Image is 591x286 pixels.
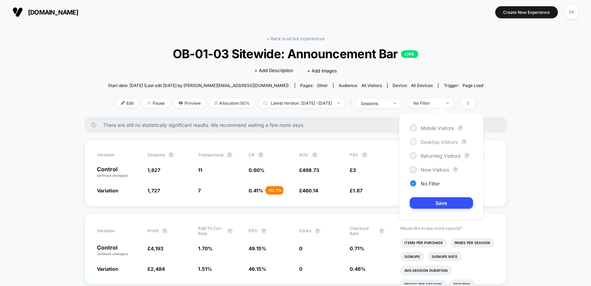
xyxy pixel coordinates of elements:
[97,152,135,158] span: Variation
[299,167,319,173] span: £
[198,167,202,173] span: 11
[446,102,449,104] img: end
[151,266,165,272] span: 2,484
[147,188,160,193] span: 1,727
[267,36,324,41] a: < Back to all live experiences
[299,245,302,251] span: 0
[461,139,467,145] button: ?
[209,98,255,108] span: Allocation: 50%
[147,245,163,251] span: £
[261,228,267,234] button: ?
[258,98,345,108] span: Latest Version: [DATE] - [DATE]
[249,167,265,173] span: 0.60 %
[353,167,356,173] span: 3
[337,102,340,104] img: end
[421,139,458,145] span: Desktop Visitors
[421,167,449,173] span: New Visitors
[400,266,452,275] li: Avg Session Duration
[302,188,318,193] span: 460.14
[299,266,302,272] span: 0
[350,245,364,251] span: 0.71 %
[361,83,382,88] span: All Visitors
[453,167,458,172] button: ?
[394,103,396,104] img: end
[266,186,283,194] div: - 32.7 %
[300,83,328,88] div: Pages:
[249,266,266,272] span: 46.15 %
[258,152,263,158] button: ?
[444,83,483,88] div: Trigger:
[198,266,212,272] span: 1.51 %
[249,152,254,157] span: CR
[400,238,447,248] li: Items Per Purchase
[249,188,263,193] span: 0.41 %
[450,238,494,248] li: Pages Per Session
[116,98,139,108] span: Edit
[410,197,473,209] button: Save
[401,50,418,58] p: LIVE
[97,226,135,236] span: Variation
[299,188,318,193] span: £
[198,188,201,193] span: 7
[97,166,141,178] p: Control
[413,101,441,106] div: No Filter
[249,245,266,251] span: 49.15 %
[495,6,558,18] button: Create New Experience
[350,167,356,173] span: £
[350,152,358,157] span: PSV
[147,266,165,272] span: £
[173,98,206,108] span: Preview
[563,5,581,19] button: PK
[350,266,366,272] span: 0.46 %
[10,7,80,18] button: [DOMAIN_NAME]
[97,245,141,257] p: Control
[227,228,233,234] button: ?
[12,7,23,17] img: Visually logo
[350,188,362,193] span: £
[162,228,168,234] button: ?
[350,226,375,236] span: Checkout Rate
[348,98,356,109] span: |
[464,153,469,158] button: ?
[254,67,293,74] span: + Add Description
[142,98,170,108] span: Pause
[387,83,438,88] span: Device:
[462,83,483,88] span: Page Load
[97,188,118,193] span: Variation
[302,167,319,173] span: 498.73
[147,228,159,233] span: Profit
[198,226,224,236] span: Add To Cart Rate
[28,9,78,16] span: [DOMAIN_NAME]
[97,252,128,256] span: (without changes)
[411,83,433,88] span: all devices
[307,68,337,73] span: + Add Images
[215,101,217,105] img: rebalance
[198,245,213,251] span: 1.70 %
[353,188,362,193] span: 1.87
[227,152,232,158] button: ?
[299,228,311,233] span: Clicks
[97,266,118,272] span: Variation
[168,152,174,158] button: ?
[428,252,462,261] li: Signups Rate
[312,152,317,158] button: ?
[147,152,165,157] span: Sessions
[147,167,160,173] span: 1,827
[339,83,382,88] div: Audience:
[379,228,384,234] button: ?
[151,245,163,251] span: 4,193
[121,101,125,105] img: edit
[103,122,493,128] span: There are still no statistically significant results. We recommend waiting a few more days
[97,173,128,177] span: (without changes)
[400,252,424,261] li: Signups
[198,152,223,157] span: Transactions
[421,125,454,131] span: Mobile Visitors
[108,83,289,88] span: Start date: [DATE] (Last edit [DATE] by [PERSON_NAME][EMAIL_ADDRESS][DOMAIN_NAME])
[317,83,328,88] span: other
[421,181,440,187] span: No Filter
[457,125,463,131] button: ?
[421,153,460,159] span: Returning Visitors
[361,101,388,106] div: sessions
[127,46,464,61] span: OB-01-03 Sitewide: Announcement Bar
[263,101,267,105] img: calendar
